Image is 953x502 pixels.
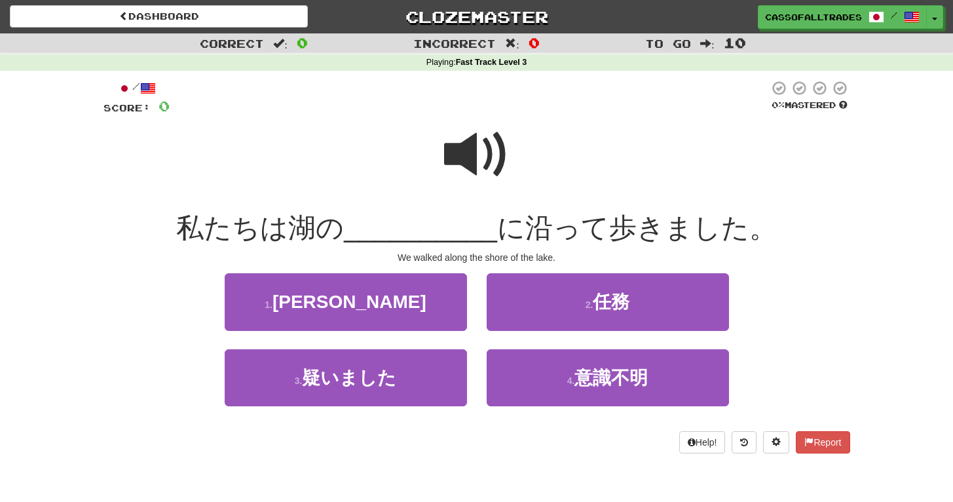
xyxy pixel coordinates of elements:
span: Score: [103,102,151,113]
span: 0 [529,35,540,50]
span: [PERSON_NAME] [272,292,426,312]
span: 0 % [772,100,785,110]
span: Cassofalltrades [765,11,862,23]
span: Correct [200,37,264,50]
a: Dashboard [10,5,308,28]
span: To go [645,37,691,50]
span: : [273,38,288,49]
span: に沿って歩きました。 [497,212,777,243]
small: 4 . [567,376,575,386]
button: 1.[PERSON_NAME] [225,273,467,330]
button: 4.意識不明 [487,349,729,406]
button: 2.任務 [487,273,729,330]
a: Cassofalltrades / [758,5,927,29]
div: We walked along the shore of the lake. [103,251,850,264]
button: Help! [679,431,726,454]
span: 疑いました [302,368,396,388]
button: Report [796,431,850,454]
a: Clozemaster [327,5,626,28]
span: : [700,38,715,49]
span: Incorrect [413,37,496,50]
span: 意識不明 [574,368,648,388]
small: 3 . [295,376,303,386]
small: 2 . [586,299,593,310]
button: 3.疑いました [225,349,467,406]
span: : [505,38,519,49]
span: __________ [344,212,497,243]
div: Mastered [769,100,850,111]
span: / [891,10,897,20]
span: 0 [159,98,170,114]
span: 0 [297,35,308,50]
strong: Fast Track Level 3 [456,58,527,67]
span: 10 [724,35,746,50]
button: Round history (alt+y) [732,431,757,454]
small: 1 . [265,299,272,310]
div: / [103,80,170,96]
span: 私たちは湖の [176,212,344,243]
span: 任務 [593,292,629,312]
